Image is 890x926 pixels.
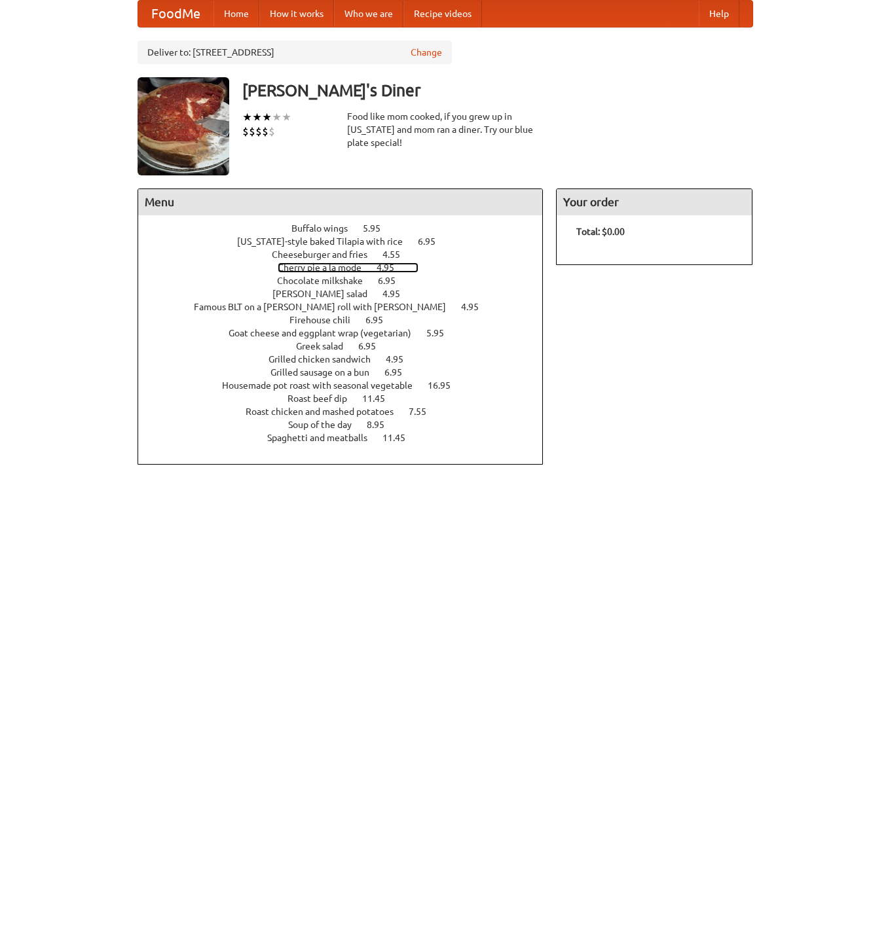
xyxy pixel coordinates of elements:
li: $ [242,124,249,139]
span: Famous BLT on a [PERSON_NAME] roll with [PERSON_NAME] [194,302,459,312]
a: Roast beef dip 11.45 [287,393,409,404]
span: 11.45 [362,393,398,404]
a: Chocolate milkshake 6.95 [277,276,420,286]
a: Housemade pot roast with seasonal vegetable 16.95 [222,380,475,391]
li: $ [249,124,255,139]
span: 4.95 [386,354,417,365]
a: Grilled chicken sandwich 4.95 [269,354,428,365]
span: 11.45 [382,433,418,443]
span: 6.95 [384,367,415,378]
span: Soup of the day [288,419,365,430]
span: Roast beef dip [287,393,360,404]
span: 16.95 [428,380,464,391]
span: Roast chicken and mashed potatoes [246,406,407,417]
div: Food like mom cooked, if you grew up in [US_STATE] and mom ran a diner. Try our blue plate special! [347,110,544,149]
li: ★ [252,110,262,124]
span: 6.95 [365,315,396,325]
a: Goat cheese and eggplant wrap (vegetarian) 5.95 [229,328,468,338]
li: $ [255,124,262,139]
h4: Your order [557,189,752,215]
a: Spaghetti and meatballs 11.45 [267,433,430,443]
span: Spaghetti and meatballs [267,433,380,443]
span: 6.95 [378,276,409,286]
h4: Menu [138,189,543,215]
span: Cheeseburger and fries [272,249,380,260]
li: ★ [262,110,272,124]
span: 5.95 [363,223,394,234]
span: Chocolate milkshake [277,276,376,286]
img: angular.jpg [138,77,229,175]
span: 6.95 [358,341,389,351]
span: Greek salad [296,341,356,351]
span: Firehouse chili [289,315,363,325]
span: Goat cheese and eggplant wrap (vegetarian) [229,328,424,338]
span: [US_STATE]-style baked Tilapia with rice [237,236,416,247]
span: [PERSON_NAME] salad [272,289,380,299]
a: Recipe videos [403,1,482,27]
span: Housemade pot roast with seasonal vegetable [222,380,426,391]
span: 8.95 [367,419,398,430]
span: 7.55 [409,406,439,417]
span: 4.95 [382,289,413,299]
a: Help [699,1,739,27]
a: Cherry pie a la mode 4.95 [278,262,418,273]
span: 4.95 [377,262,407,273]
span: 6.95 [418,236,449,247]
a: Home [213,1,259,27]
span: Buffalo wings [291,223,361,234]
a: Firehouse chili 6.95 [289,315,407,325]
a: Grilled sausage on a bun 6.95 [270,367,426,378]
a: How it works [259,1,334,27]
h3: [PERSON_NAME]'s Diner [242,77,753,103]
span: 5.95 [426,328,457,338]
span: 4.95 [461,302,492,312]
a: Who we are [334,1,403,27]
li: $ [269,124,275,139]
a: Roast chicken and mashed potatoes 7.55 [246,406,451,417]
a: Cheeseburger and fries 4.55 [272,249,424,260]
li: $ [262,124,269,139]
a: Famous BLT on a [PERSON_NAME] roll with [PERSON_NAME] 4.95 [194,302,503,312]
a: [PERSON_NAME] salad 4.95 [272,289,424,299]
a: Greek salad 6.95 [296,341,400,351]
b: Total: $0.00 [576,226,625,237]
a: Soup of the day 8.95 [288,419,409,430]
span: Grilled sausage on a bun [270,367,382,378]
a: Buffalo wings 5.95 [291,223,405,234]
a: FoodMe [138,1,213,27]
span: Cherry pie a la mode [278,262,375,273]
span: Grilled chicken sandwich [269,354,384,365]
li: ★ [282,110,291,124]
a: Change [411,46,442,59]
span: 4.55 [382,249,413,260]
li: ★ [242,110,252,124]
a: [US_STATE]-style baked Tilapia with rice 6.95 [237,236,460,247]
div: Deliver to: [STREET_ADDRESS] [138,41,452,64]
li: ★ [272,110,282,124]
